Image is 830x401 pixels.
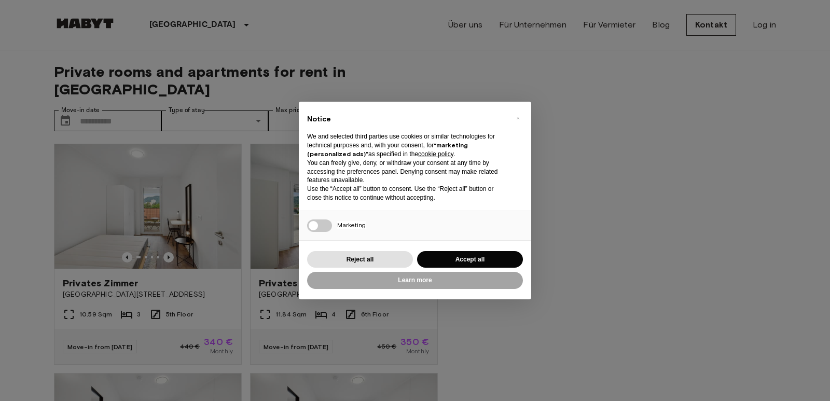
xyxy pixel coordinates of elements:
p: We and selected third parties use cookies or similar technologies for technical purposes and, wit... [307,132,506,158]
button: Close this notice [509,110,526,127]
strong: “marketing (personalized ads)” [307,141,468,158]
a: cookie policy [418,150,453,158]
h2: Notice [307,114,506,125]
button: Accept all [417,251,523,268]
span: × [516,112,520,125]
span: Marketing [337,221,366,229]
button: Reject all [307,251,413,268]
button: Learn more [307,272,523,289]
p: You can freely give, deny, or withdraw your consent at any time by accessing the preferences pane... [307,159,506,185]
p: Use the “Accept all” button to consent. Use the “Reject all” button or close this notice to conti... [307,185,506,202]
